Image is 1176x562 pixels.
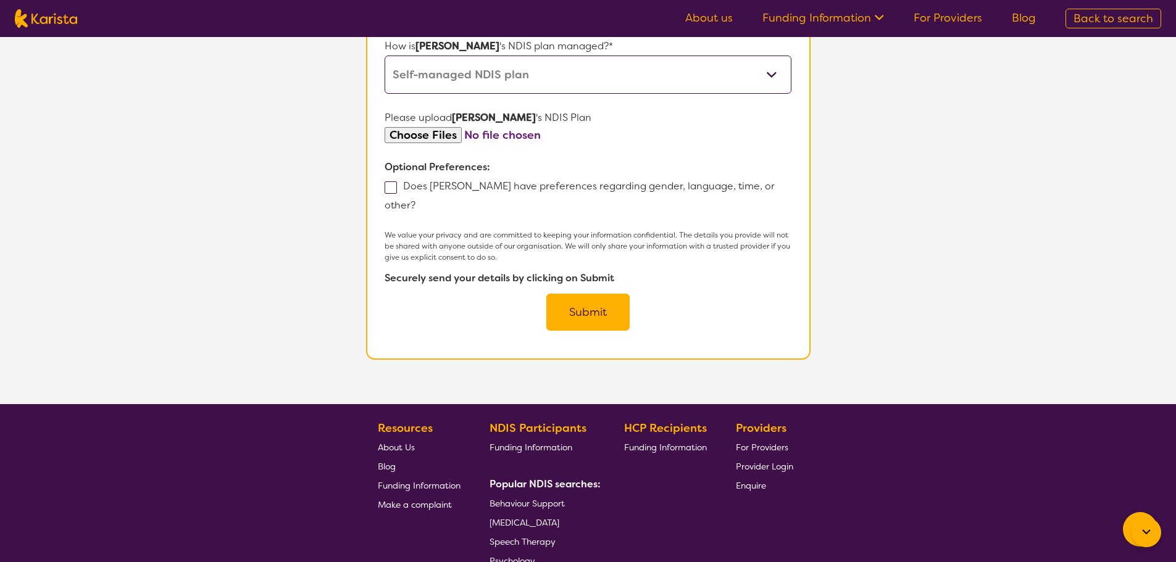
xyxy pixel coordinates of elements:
[378,437,461,457] a: About Us
[546,294,630,331] button: Submit
[685,10,733,25] a: About us
[490,532,596,551] a: Speech Therapy
[385,37,791,56] p: How is 's NDIS plan managed?*
[490,513,596,532] a: [MEDICAL_DATA]
[385,229,791,263] p: We value your privacy and are committed to keeping your information confidential. The details you...
[385,271,614,284] b: Securely send your details by clicking on Submit
[415,39,499,52] strong: [PERSON_NAME]
[378,457,461,476] a: Blog
[490,494,596,513] a: Behaviour Support
[1065,9,1161,28] a: Back to search
[736,476,793,495] a: Enquire
[914,10,982,25] a: For Providers
[490,442,572,453] span: Funding Information
[378,499,452,510] span: Make a complaint
[1074,11,1153,26] span: Back to search
[1123,512,1157,547] button: Channel Menu
[385,160,490,173] b: Optional Preferences:
[736,461,793,472] span: Provider Login
[490,536,556,547] span: Speech Therapy
[736,421,786,436] b: Providers
[378,421,433,436] b: Resources
[1012,10,1036,25] a: Blog
[624,421,707,436] b: HCP Recipients
[762,10,884,25] a: Funding Information
[490,517,559,528] span: [MEDICAL_DATA]
[490,437,596,457] a: Funding Information
[736,437,793,457] a: For Providers
[15,9,77,28] img: Karista logo
[624,437,707,457] a: Funding Information
[385,180,775,212] label: Does [PERSON_NAME] have preferences regarding gender, language, time, or other?
[452,111,536,124] strong: [PERSON_NAME]
[378,476,461,495] a: Funding Information
[378,461,396,472] span: Blog
[624,442,707,453] span: Funding Information
[490,498,565,509] span: Behaviour Support
[490,421,586,436] b: NDIS Participants
[736,442,788,453] span: For Providers
[736,480,766,491] span: Enquire
[378,442,415,453] span: About Us
[385,109,791,127] p: Please upload 's NDIS Plan
[490,477,601,490] b: Popular NDIS searches:
[378,480,461,491] span: Funding Information
[736,457,793,476] a: Provider Login
[378,495,461,514] a: Make a complaint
